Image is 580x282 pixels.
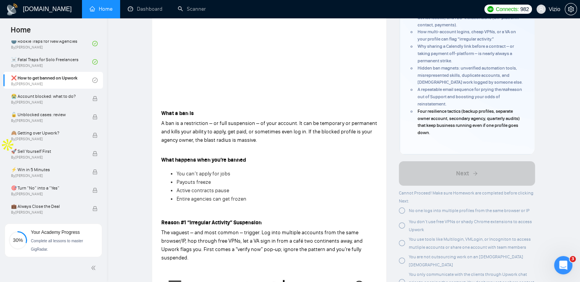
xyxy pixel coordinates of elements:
[11,192,84,196] span: By [PERSON_NAME]
[409,254,523,267] span: You are not outsourcing work on an [DEMOGRAPHIC_DATA] [DEMOGRAPHIC_DATA]
[92,59,98,65] span: check-circle
[554,256,572,274] iframe: Intercom live chat
[177,170,230,177] span: You can’t apply for jobs
[9,238,27,243] span: 30%
[11,210,84,215] span: By [PERSON_NAME]
[409,237,531,250] span: You use tools like Multilogin, VMLogin, or Incogniton to access mutliple accounts or share one ac...
[31,239,83,251] span: Complete all lessons to master GigRadar.
[487,6,493,12] img: upwork-logo.png
[565,3,577,15] button: setting
[92,151,98,156] span: lock
[178,6,206,12] a: searchScanner
[409,219,532,232] span: You don’t use free VPNs or shady Chrome extensions to access Upwork
[161,120,377,143] span: A ban is a restriction – or full suspension – of your account. It can be temporary or permanent a...
[418,87,522,107] span: reason out of Support and boosting your odds of reinstatement.
[11,53,92,70] a: ☠️ Fatal Traps for Solo FreelancersBy[PERSON_NAME]
[456,169,469,178] span: Next
[161,157,246,163] strong: What happens when you’re banned
[31,230,80,235] span: Your Academy Progress
[90,6,112,12] a: homeHome
[6,3,18,16] img: logo
[11,111,84,118] span: 🔓 Unblocked cases: review
[11,166,84,173] span: ⚡ Win in 5 Minutes
[11,155,84,160] span: By [PERSON_NAME]
[92,41,98,46] span: check-circle
[418,15,519,28] span: bans (off-platform contact, payments).
[418,44,514,63] span: Why sharing a Calendly link before a contract – or taking payment off-platform – is nearly always...
[11,184,84,192] span: 🎯 Turn “No” into a “Yes”
[177,179,211,185] span: Payouts freeze
[161,229,363,261] span: The vaguest – and most common – trigger. Log into multiple accounts from the same browser/IP, hop...
[570,256,576,262] span: 3
[418,109,520,136] span: Four resilience tactics (backup profiles, separate owner account, secondary agency, quarterly aud...
[92,78,98,83] span: check-circle
[92,169,98,175] span: lock
[92,206,98,211] span: lock
[501,87,508,92] em: real
[177,196,246,202] span: Entire agencies can get frozen
[454,15,482,20] em: TOS-violation
[418,29,516,42] span: How multi-account logins, cheap VPNs, or a VA on your profile can flag “irregular activity.”
[520,5,529,13] span: 982
[11,118,84,123] span: By [PERSON_NAME]
[92,188,98,193] span: lock
[5,24,37,41] span: Home
[418,87,501,92] span: A repeatable email sequence for prying the
[11,173,84,178] span: By [PERSON_NAME]
[399,190,533,204] span: Cannot Proceed! Make sure Homework are completed before clicking Next:
[92,114,98,120] span: lock
[128,6,162,12] a: dashboardDashboard
[11,92,84,100] span: 😭 Account blocked: what to do?
[11,100,84,105] span: By [PERSON_NAME]
[538,6,544,12] span: user
[399,161,535,186] button: Next
[409,208,530,213] span: No one logs into multiple profiles from the same browser or IP
[177,187,229,194] span: Active contracts pause
[161,219,262,226] strong: Reason #1 “Irregular Activity” Suspension
[91,264,98,272] span: double-left
[11,35,92,52] a: 🌚 Rookie Traps for New AgenciesBy[PERSON_NAME]
[11,72,92,89] a: ❌ How to get banned on UpworkBy[PERSON_NAME]
[565,6,577,12] a: setting
[496,5,519,13] span: Connects:
[161,110,194,117] strong: What a ban is
[11,203,84,210] span: 💼 Always Close the Deal
[92,96,98,101] span: lock
[418,65,523,85] span: Hidden ban magnets: unverified automation tools, misrepresented skills, duplicate accounts, and [...
[418,8,515,20] span: bans (IP / device issues) and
